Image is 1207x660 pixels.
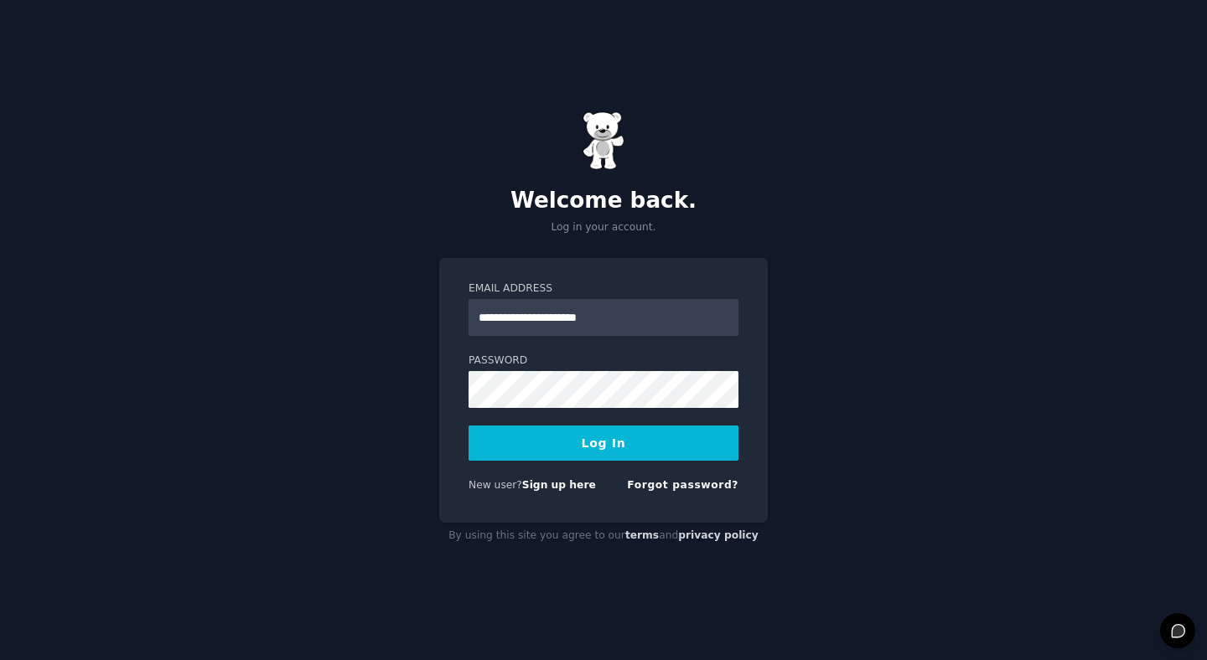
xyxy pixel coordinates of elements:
[469,479,522,491] span: New user?
[439,188,768,214] h2: Welcome back.
[469,425,738,461] button: Log In
[627,479,738,491] a: Forgot password?
[678,529,759,541] a: privacy policy
[469,281,738,296] label: Email Address
[439,220,768,235] p: Log in your account.
[625,529,659,541] a: terms
[583,111,624,170] img: Gummy Bear
[522,479,596,491] a: Sign up here
[469,353,738,369] label: Password
[439,523,768,549] div: By using this site you agree to our and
